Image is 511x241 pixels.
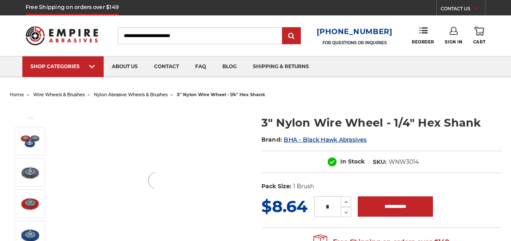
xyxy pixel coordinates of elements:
a: CONTACT US [441,4,485,15]
div: SHOP CATEGORIES [30,63,96,69]
span: Cart [473,39,485,45]
a: wire wheels & brushes [33,92,85,97]
img: Empire Abrasives [26,22,98,50]
h1: 3" Nylon Wire Wheel - 1/4" Hex Shank [261,115,501,131]
dt: SKU: [373,158,387,166]
p: FOR QUESTIONS OR INQUIRIES [317,40,393,45]
span: In Stock [340,158,365,165]
a: Reorder [412,27,434,44]
img: Nylon Filament Wire Wheels with Hex Shank [20,131,40,151]
input: Submit [283,28,300,44]
a: Cart [473,27,485,45]
a: about us [104,56,146,77]
a: nylon abrasive wheels & brushes [94,92,167,97]
button: Previous [21,110,40,127]
img: Nylon Filament Wire Wheels with Hex Shank [146,170,167,191]
a: faq [187,56,214,77]
a: home [10,92,24,97]
img: 3" Nylon Wire Wheel - 1/4" Hex Shank [20,162,40,183]
span: 3" nylon wire wheel - 1/4" hex shank [177,92,265,97]
dt: Pack Size: [261,182,291,191]
a: [PHONE_NUMBER] [317,26,393,38]
a: contact [146,56,187,77]
span: Sign In [445,39,462,45]
span: $8.64 [261,196,308,216]
a: BHA - Black Hawk Abrasives [284,136,367,143]
a: blog [214,56,245,77]
img: 3" Nylon Wire Wheel - 1/4" Hex Shank [20,194,40,214]
dd: WNW3014 [389,158,419,166]
a: shipping & returns [245,56,317,77]
span: Reorder [412,39,434,45]
span: Brand: [261,136,283,143]
dd: 1 Brush [293,182,314,191]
